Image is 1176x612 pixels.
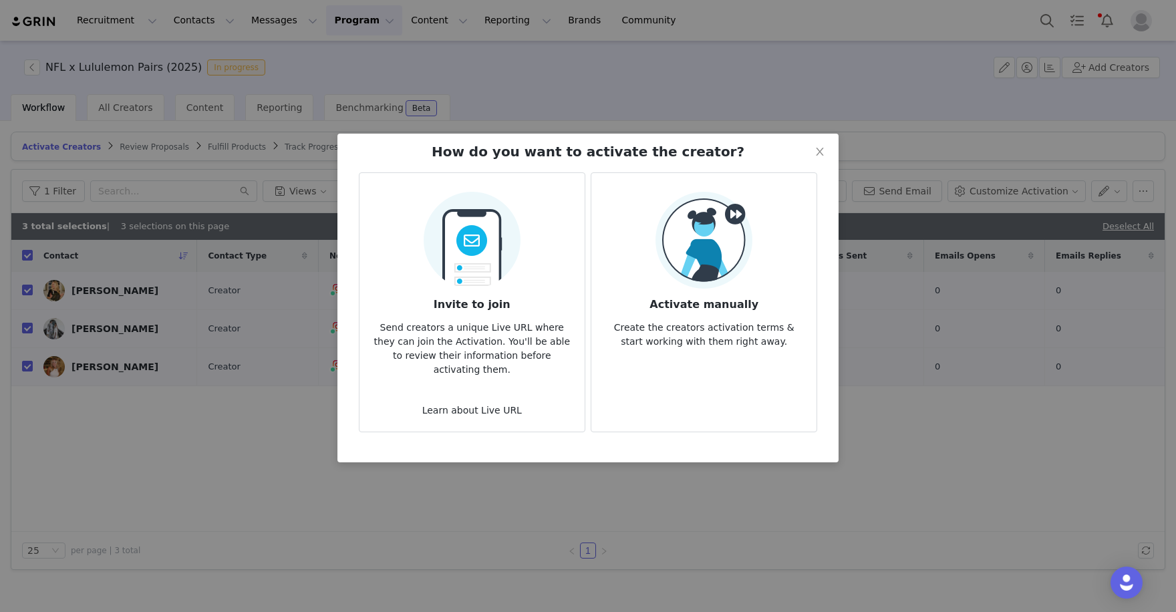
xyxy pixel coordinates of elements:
[432,142,744,162] h2: How do you want to activate the creator?
[370,313,574,377] p: Send creators a unique Live URL where they can join the Activation. You'll be able to review thei...
[602,313,806,349] p: Create the creators activation terms & start working with them right away.
[801,134,839,171] button: Close
[422,405,522,416] a: Learn about Live URL
[815,146,825,157] i: icon: close
[602,289,806,313] h3: Activate manually
[1111,567,1143,599] div: Open Intercom Messenger
[370,289,574,313] h3: Invite to join
[424,184,521,289] img: Send Email
[655,192,752,289] img: Manual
